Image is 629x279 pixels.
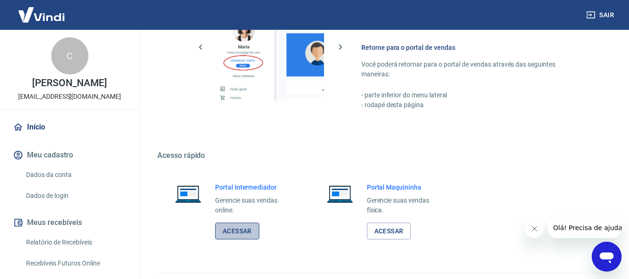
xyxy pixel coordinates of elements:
p: - parte inferior do menu lateral [361,90,584,100]
iframe: Fechar mensagem [525,219,544,238]
a: Relatório de Recebíveis [22,233,128,252]
a: Dados de login [22,186,128,205]
h6: Retorne para o portal de vendas [361,43,584,52]
span: Olá! Precisa de ajuda? [6,7,78,14]
p: Gerencie suas vendas online. [215,196,292,215]
a: Início [11,117,128,137]
p: [EMAIL_ADDRESS][DOMAIN_NAME] [18,92,121,102]
button: Sair [584,7,618,24]
img: Imagem de um notebook aberto [320,183,359,205]
a: Dados da conta [22,165,128,184]
p: Você poderá retornar para o portal de vendas através das seguintes maneiras: [361,60,584,79]
img: Vindi [11,0,72,29]
iframe: Botão para abrir a janela de mensagens [592,242,622,272]
p: Gerencie suas vendas física. [367,196,444,215]
h5: Acesso rápido [157,151,607,160]
a: Recebíveis Futuros Online [22,254,128,273]
p: - rodapé desta página [361,100,584,110]
iframe: Mensagem da empresa [548,218,622,238]
button: Meus recebíveis [11,212,128,233]
p: [PERSON_NAME] [32,78,107,88]
h6: Portal Intermediador [215,183,292,192]
img: Imagem de um notebook aberto [169,183,208,205]
div: C [51,37,88,75]
h6: Portal Maquininha [367,183,444,192]
button: Meu cadastro [11,145,128,165]
a: Acessar [367,223,411,240]
a: Acessar [215,223,259,240]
